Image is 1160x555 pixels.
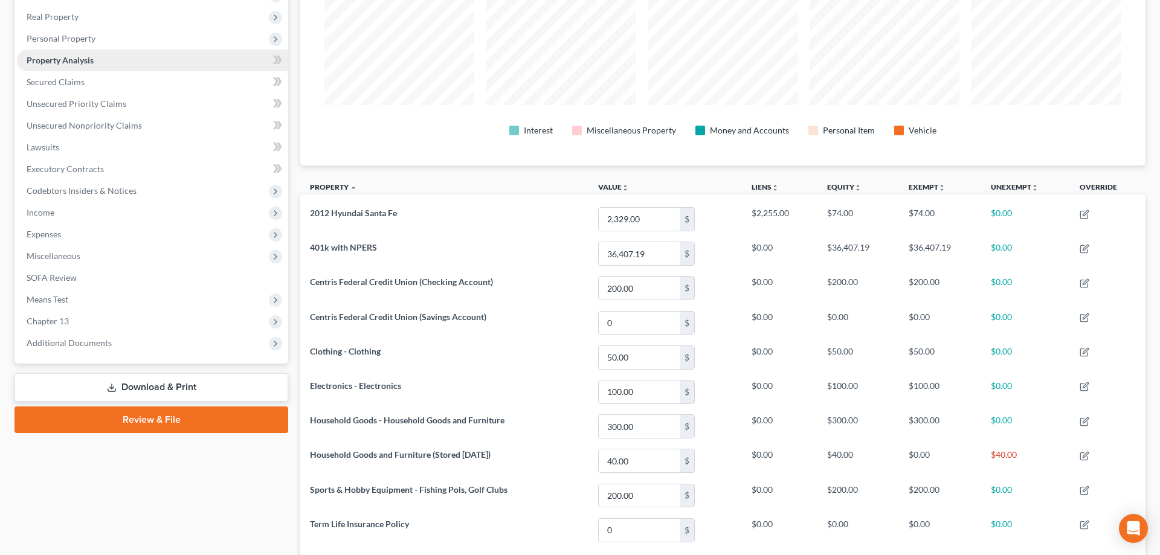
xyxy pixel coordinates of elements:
td: $200.00 [817,478,899,513]
td: $0.00 [742,374,817,409]
span: Income [27,207,54,217]
div: $ [680,242,694,265]
td: $0.00 [899,444,981,478]
td: $200.00 [817,271,899,306]
input: 0.00 [599,484,680,507]
i: unfold_more [772,184,779,191]
div: Open Intercom Messenger [1119,514,1148,543]
td: $2,255.00 [742,202,817,236]
td: $0.00 [817,513,899,547]
a: Exemptunfold_more [909,182,946,191]
span: Real Property [27,11,79,22]
div: Vehicle [909,124,936,136]
input: 0.00 [599,242,680,265]
a: Review & File [14,406,288,433]
span: Clothing - Clothing [310,346,381,356]
i: unfold_more [938,184,946,191]
td: $0.00 [981,237,1070,271]
td: $0.00 [817,306,899,340]
span: Unsecured Nonpriority Claims [27,120,142,130]
td: $0.00 [742,444,817,478]
span: Household Goods and Furniture (Stored [DATE]) [310,449,491,460]
td: $74.00 [817,202,899,236]
span: Centris Federal Credit Union (Checking Account) [310,277,493,287]
div: Interest [524,124,553,136]
span: Sports & Hobby Equipment - Fishing Pols, Golf Clubs [310,484,507,495]
div: $ [680,380,694,403]
div: Miscellaneous Property [587,124,676,136]
td: $0.00 [981,340,1070,374]
i: unfold_more [1031,184,1039,191]
input: 0.00 [599,380,680,403]
td: $0.00 [899,306,981,340]
a: Download & Print [14,373,288,402]
a: Property expand_less [310,182,357,191]
td: $300.00 [817,409,899,443]
td: $0.00 [981,374,1070,409]
a: Valueunfold_more [598,182,629,191]
span: Means Test [27,294,68,304]
input: 0.00 [599,519,680,542]
div: $ [680,208,694,231]
span: Lawsuits [27,142,59,152]
span: Executory Contracts [27,164,104,174]
td: $0.00 [981,513,1070,547]
input: 0.00 [599,415,680,438]
a: Unsecured Nonpriority Claims [17,115,288,136]
td: $40.00 [817,444,899,478]
td: $74.00 [899,202,981,236]
span: Personal Property [27,33,95,43]
td: $0.00 [981,271,1070,306]
td: $0.00 [981,409,1070,443]
td: $50.00 [899,340,981,374]
span: Additional Documents [27,338,112,348]
a: Equityunfold_more [827,182,862,191]
td: $40.00 [981,444,1070,478]
a: Lawsuits [17,136,288,158]
div: Money and Accounts [710,124,789,136]
td: $0.00 [981,478,1070,513]
a: Liensunfold_more [752,182,779,191]
td: $36,407.19 [817,237,899,271]
td: $0.00 [742,271,817,306]
td: $50.00 [817,340,899,374]
td: $0.00 [742,409,817,443]
i: unfold_more [622,184,629,191]
td: $300.00 [899,409,981,443]
td: $0.00 [899,513,981,547]
td: $200.00 [899,271,981,306]
div: $ [680,484,694,507]
span: SOFA Review [27,272,77,283]
input: 0.00 [599,312,680,335]
div: $ [680,449,694,472]
td: $0.00 [742,237,817,271]
span: Centris Federal Credit Union (Savings Account) [310,312,486,322]
div: $ [680,415,694,438]
input: 0.00 [599,208,680,231]
div: $ [680,312,694,335]
i: unfold_more [854,184,862,191]
td: $0.00 [981,202,1070,236]
span: Expenses [27,229,61,239]
span: Chapter 13 [27,316,69,326]
div: $ [680,346,694,369]
input: 0.00 [599,449,680,472]
span: Unsecured Priority Claims [27,98,126,109]
th: Override [1070,175,1145,202]
span: 401k with NPERS [310,242,377,252]
td: $0.00 [742,306,817,340]
td: $200.00 [899,478,981,513]
input: 0.00 [599,277,680,300]
span: Secured Claims [27,77,85,87]
span: Miscellaneous [27,251,80,261]
a: SOFA Review [17,267,288,289]
a: Unsecured Priority Claims [17,93,288,115]
span: Term Life Insurance Policy [310,519,409,529]
span: Codebtors Insiders & Notices [27,185,137,196]
td: $36,407.19 [899,237,981,271]
input: 0.00 [599,346,680,369]
a: Executory Contracts [17,158,288,180]
td: $100.00 [817,374,899,409]
td: $0.00 [981,306,1070,340]
span: Electronics - Electronics [310,380,401,391]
